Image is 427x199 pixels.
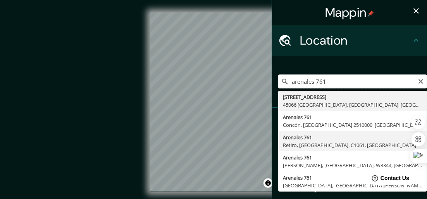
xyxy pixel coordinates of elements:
[272,25,427,56] div: Location
[283,161,422,169] div: [PERSON_NAME], [GEOGRAPHIC_DATA], W3344, [GEOGRAPHIC_DATA]
[263,178,273,188] button: Toggle attribution
[283,121,422,129] div: Concón, [GEOGRAPHIC_DATA] 2510000, [GEOGRAPHIC_DATA]
[283,182,422,189] div: [GEOGRAPHIC_DATA], [GEOGRAPHIC_DATA][PERSON_NAME], P3600, [GEOGRAPHIC_DATA]
[283,141,422,149] div: Retiro, [GEOGRAPHIC_DATA], C1061, [GEOGRAPHIC_DATA]
[283,113,422,121] div: Arenales 761
[272,139,427,170] div: Style
[283,133,422,141] div: Arenales 761
[283,174,422,182] div: Arenales 761
[300,33,412,48] h4: Location
[418,77,424,85] button: Clear
[325,5,374,20] h4: Mappin
[283,101,422,109] div: 45066 [GEOGRAPHIC_DATA], [GEOGRAPHIC_DATA], [GEOGRAPHIC_DATA]
[272,108,427,139] div: Pins
[368,10,374,17] img: pin-icon.png
[358,169,418,190] iframe: Help widget launcher
[283,93,422,101] div: [STREET_ADDRESS]
[283,154,422,161] div: Arenales 761
[150,12,277,192] canvas: Map
[300,178,412,193] h4: Layout
[278,74,427,88] input: Pick your city or area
